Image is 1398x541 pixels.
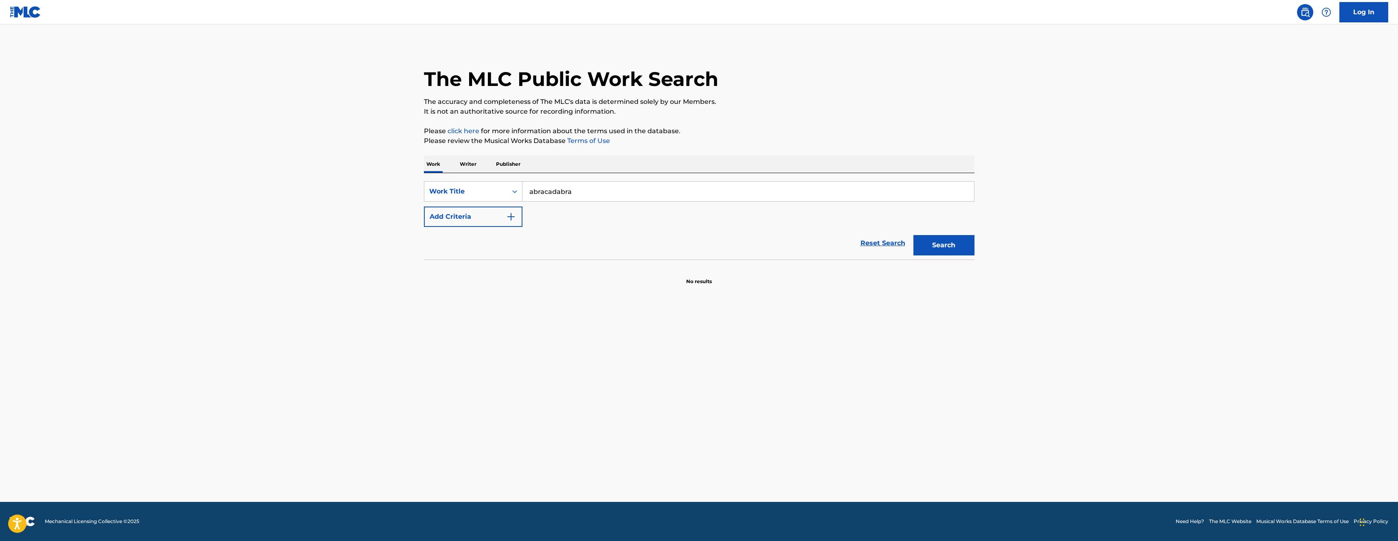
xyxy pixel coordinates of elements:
iframe: Chat Widget [1357,502,1398,541]
img: MLC Logo [10,6,41,18]
a: Public Search [1297,4,1313,20]
p: No results [686,268,712,285]
img: 9d2ae6d4665cec9f34b9.svg [506,212,516,222]
img: logo [10,517,35,526]
a: Terms of Use [566,137,610,145]
div: Drag [1360,510,1365,534]
p: It is not an authoritative source for recording information. [424,107,974,117]
span: Mechanical Licensing Collective © 2025 [45,518,139,525]
img: help [1321,7,1331,17]
a: The MLC Website [1209,518,1251,525]
h1: The MLC Public Work Search [424,67,718,91]
form: Search Form [424,181,974,260]
img: search [1300,7,1310,17]
p: The accuracy and completeness of The MLC's data is determined solely by our Members. [424,97,974,107]
a: Need Help? [1176,518,1204,525]
p: Please review the Musical Works Database [424,136,974,146]
button: Add Criteria [424,207,522,227]
a: Log In [1339,2,1388,22]
a: Musical Works Database Terms of Use [1256,518,1349,525]
div: Help [1318,4,1334,20]
p: Publisher [494,156,523,173]
p: Writer [457,156,479,173]
p: Please for more information about the terms used in the database. [424,126,974,136]
a: click here [448,127,479,135]
a: Reset Search [856,234,909,252]
button: Search [913,235,974,255]
div: Work Title [429,187,503,196]
p: Work [424,156,443,173]
a: Privacy Policy [1354,518,1388,525]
